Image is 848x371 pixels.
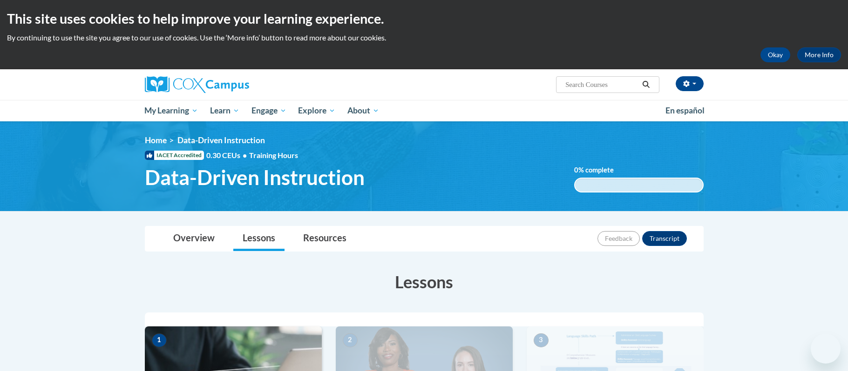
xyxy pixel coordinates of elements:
span: Explore [298,105,335,116]
button: Transcript [642,231,687,246]
span: Learn [210,105,239,116]
span: 0.30 CEUs [206,150,249,160]
a: Resources [294,226,356,251]
button: Account Settings [676,76,704,91]
span: Training Hours [249,151,298,159]
a: Engage [245,100,292,121]
a: Learn [204,100,245,121]
a: Explore [292,100,341,121]
span: Data-Driven Instruction [145,165,365,190]
a: Home [145,135,167,145]
div: Main menu [131,100,718,121]
button: Search [639,79,653,90]
button: Okay [760,47,790,62]
a: More Info [797,47,841,62]
button: Feedback [597,231,640,246]
span: 1 [152,333,167,347]
span: Data-Driven Instruction [177,135,265,145]
p: By continuing to use the site you agree to our use of cookies. Use the ‘More info’ button to read... [7,33,841,43]
span: 3 [534,333,549,347]
span: About [347,105,379,116]
span: En español [665,106,705,115]
img: Cox Campus [145,76,249,93]
a: Lessons [233,226,285,251]
span: Engage [251,105,286,116]
a: Cox Campus [145,76,322,93]
a: My Learning [139,100,204,121]
span: 2 [343,333,358,347]
iframe: Button to launch messaging window [811,334,841,364]
label: % complete [574,165,628,175]
span: IACET Accredited [145,151,204,160]
a: About [341,100,385,121]
span: 0 [574,166,578,174]
a: Overview [164,226,224,251]
span: My Learning [144,105,198,116]
input: Search Courses [564,79,639,90]
h2: This site uses cookies to help improve your learning experience. [7,9,841,28]
span: • [243,151,247,159]
a: En español [659,101,711,120]
h3: Lessons [145,270,704,293]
